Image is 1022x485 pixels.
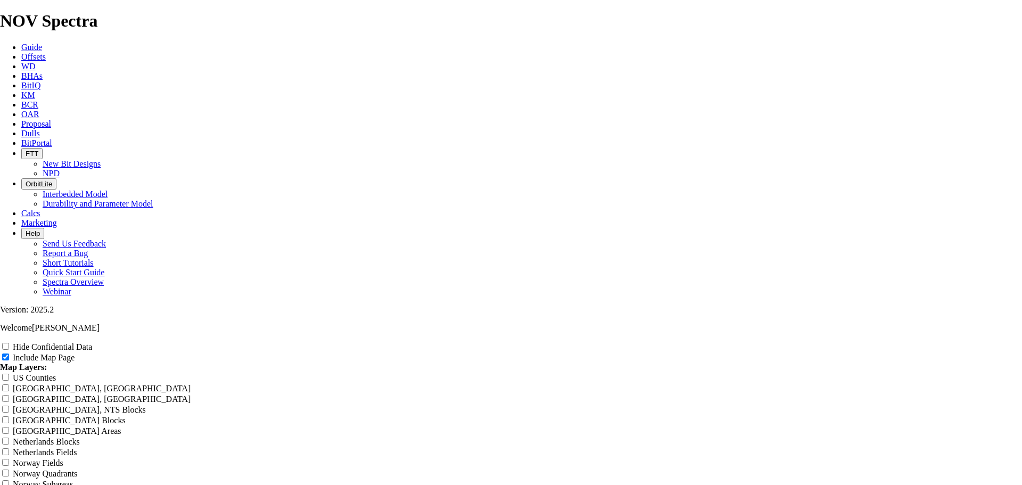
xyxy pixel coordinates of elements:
label: [GEOGRAPHIC_DATA] Blocks [13,416,126,425]
a: Dulls [21,129,40,138]
label: US Counties [13,373,56,382]
a: Proposal [21,119,51,128]
label: Hide Confidential Data [13,342,92,351]
a: New Bit Designs [43,159,101,168]
a: Interbedded Model [43,190,108,199]
button: OrbitLite [21,178,56,190]
span: OrbitLite [26,180,52,188]
a: Quick Start Guide [43,268,104,277]
label: [GEOGRAPHIC_DATA], [GEOGRAPHIC_DATA] [13,394,191,404]
a: OAR [21,110,39,119]
label: [GEOGRAPHIC_DATA] Areas [13,426,121,435]
label: Include Map Page [13,353,75,362]
button: FTT [21,148,43,159]
span: [PERSON_NAME] [32,323,100,332]
a: WD [21,62,36,71]
a: Report a Bug [43,249,88,258]
a: Guide [21,43,42,52]
span: FTT [26,150,38,158]
a: KM [21,91,35,100]
a: Webinar [43,287,71,296]
a: NPD [43,169,60,178]
a: Short Tutorials [43,258,94,267]
a: Calcs [21,209,40,218]
a: Send Us Feedback [43,239,106,248]
label: Netherlands Fields [13,448,77,457]
label: [GEOGRAPHIC_DATA], [GEOGRAPHIC_DATA] [13,384,191,393]
label: [GEOGRAPHIC_DATA], NTS Blocks [13,405,146,414]
span: Help [26,229,40,237]
a: BitIQ [21,81,40,90]
a: BHAs [21,71,43,80]
label: Norway Quadrants [13,469,77,478]
a: Offsets [21,52,46,61]
button: Help [21,228,44,239]
a: Marketing [21,218,57,227]
label: Netherlands Blocks [13,437,80,446]
a: Spectra Overview [43,277,104,286]
label: Norway Fields [13,458,63,467]
a: BCR [21,100,38,109]
a: BitPortal [21,138,52,147]
a: Durability and Parameter Model [43,199,153,208]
